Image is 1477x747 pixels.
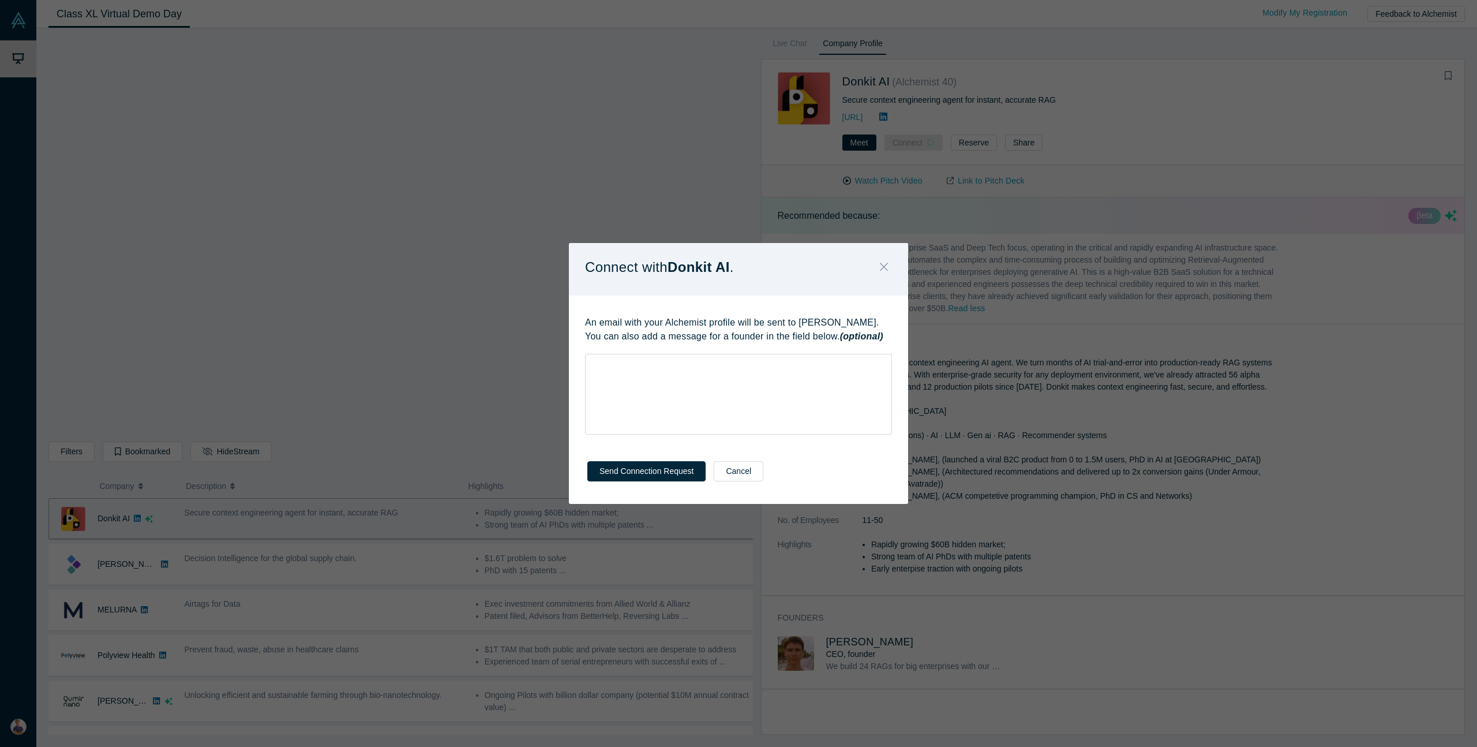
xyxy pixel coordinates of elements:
p: An email with your Alchemist profile will be sent to [PERSON_NAME]. You can also add a message fo... [585,316,892,343]
strong: Donkit AI [668,259,730,275]
button: Send Connection Request [587,461,706,481]
div: rdw-editor [593,358,884,370]
button: Cancel [714,461,763,481]
div: rdw-wrapper [585,354,892,435]
p: Connect with . [585,255,734,279]
button: Close [872,255,896,280]
strong: (optional) [840,331,883,341]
